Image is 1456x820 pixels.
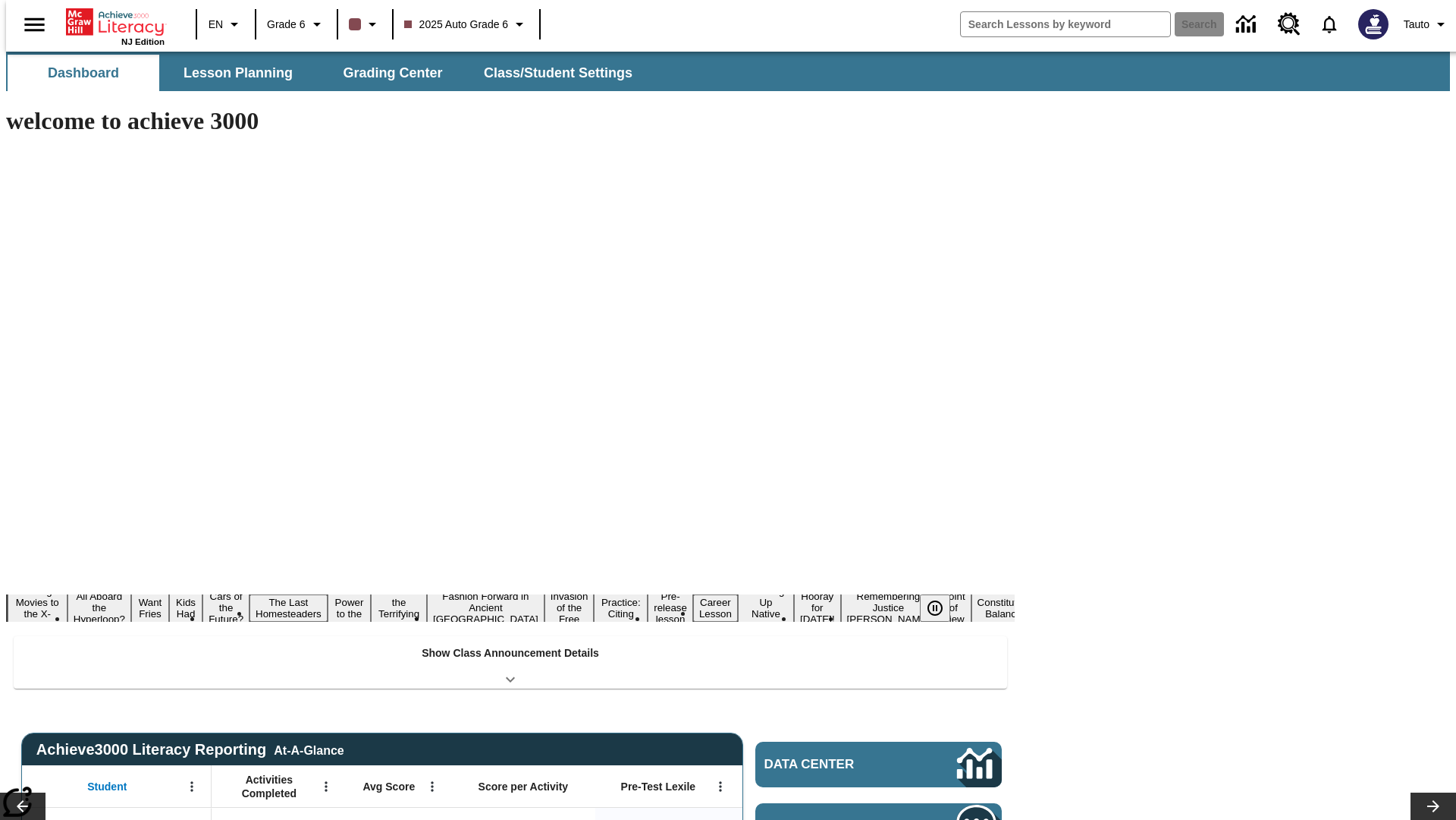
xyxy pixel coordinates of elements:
button: Slide 15 Hooray for Constitution Day! [794,588,841,627]
button: Slide 10 The Invasion of the Free CD [544,577,595,639]
a: Resource Center, Will open in new tab [1269,4,1310,45]
button: Pause [920,594,950,622]
button: Class color is dark brown. Change class color [343,11,388,38]
button: Profile/Settings [1398,11,1456,38]
div: Home [66,5,165,46]
div: Show Class Announcement Details [14,636,1007,689]
a: Data Center [1227,4,1269,46]
button: Slide 12 Pre-release lesson [648,588,693,627]
button: Slide 9 Fashion Forward in Ancient Rome [427,588,544,627]
button: Slide 7 Solar Power to the People [328,583,372,633]
button: Lesson Planning [162,55,314,91]
button: Slide 4 Dirty Jobs Kids Had To Do [169,572,202,645]
span: Data Center [764,757,906,772]
button: Slide 3 Do You Want Fries With That? [131,572,169,645]
span: Tauto [1404,17,1429,33]
button: Class/Student Settings [472,55,645,91]
button: Slide 8 Attack of the Terrifying Tomatoes [371,583,427,633]
button: Slide 16 Remembering Justice O'Connor [841,588,937,627]
button: Slide 11 Mixed Practice: Citing Evidence [594,583,648,633]
button: Slide 5 Cars of the Future? [202,588,249,627]
button: Open side menu [12,2,57,47]
span: Avg Score [362,780,415,793]
div: SubNavbar [6,55,646,91]
input: search field [961,12,1170,36]
button: Grading Center [317,55,469,91]
button: Slide 1 Taking Movies to the X-Dimension [8,583,67,633]
button: Dashboard [8,55,159,91]
button: Grade: Grade 6, Select a grade [261,11,332,38]
span: Pre-Test Lexile [621,780,696,793]
div: At-A-Glance [274,741,344,758]
span: Grade 6 [267,17,306,33]
button: Lesson carousel, Next [1410,793,1456,820]
div: Pause [920,594,965,622]
button: Slide 14 Cooking Up Native Traditions [738,583,794,633]
span: EN [209,17,223,33]
button: Select a new avatar [1349,5,1398,44]
button: Open Menu [180,775,203,798]
p: Show Class Announcement Details [422,645,599,661]
button: Slide 18 The Constitution's Balancing Act [971,583,1044,633]
button: Language: EN, Select a language [202,11,250,38]
button: Slide 2 All Aboard the Hyperloop? [67,588,131,627]
button: Slide 13 Career Lesson [693,594,738,622]
a: Notifications [1310,5,1349,44]
button: Class: 2025 Auto Grade 6, Select your class [398,11,535,38]
a: Data Center [755,742,1002,787]
div: SubNavbar [6,52,1450,91]
h1: welcome to achieve 3000 [6,107,1015,135]
span: Score per Activity [479,780,569,793]
a: Home [66,7,165,37]
button: Slide 6 The Last Homesteaders [249,594,328,622]
img: Avatar [1358,9,1389,39]
span: Activities Completed [219,773,319,800]
span: NJ Edition [121,37,165,46]
span: Achieve3000 Literacy Reporting [36,741,344,758]
span: 2025 Auto Grade 6 [404,17,509,33]
button: Open Menu [421,775,444,798]
span: Student [87,780,127,793]
button: Open Menu [709,775,732,798]
button: Open Menu [315,775,337,798]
